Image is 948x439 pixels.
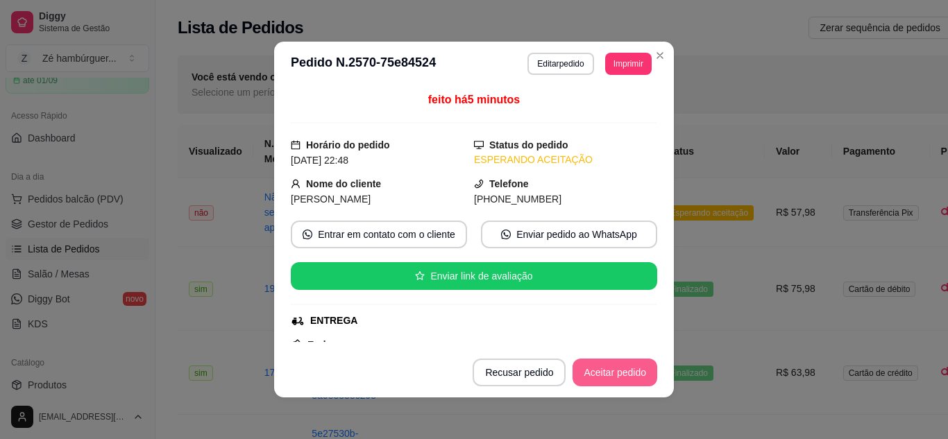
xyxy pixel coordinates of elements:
span: whats-app [303,230,312,239]
button: Close [649,44,671,67]
button: Aceitar pedido [573,359,657,386]
span: [PERSON_NAME] [291,193,371,205]
strong: Endereço [307,339,352,350]
strong: Status do pedido [489,139,568,150]
strong: Telefone [489,178,529,189]
button: Imprimir [605,53,652,75]
span: [DATE] 22:48 [291,155,348,166]
span: user [291,179,301,189]
span: phone [474,179,484,189]
button: Editarpedido [527,53,593,75]
button: whats-appEntrar em contato com o cliente [291,221,467,248]
span: pushpin [291,338,302,350]
span: [PHONE_NUMBER] [474,193,561,205]
span: feito há 5 minutos [428,94,520,105]
strong: Horário do pedido [306,139,390,150]
div: ENTREGA [310,313,357,328]
h3: Pedido N. 2570-75e84524 [291,53,436,75]
div: ESPERANDO ACEITAÇÃO [474,153,657,167]
button: starEnviar link de avaliação [291,262,657,290]
strong: Nome do cliente [306,178,381,189]
span: star [415,271,425,281]
span: desktop [474,140,484,150]
button: Recusar pedido [473,359,566,386]
span: calendar [291,140,301,150]
button: whats-appEnviar pedido ao WhatsApp [481,221,657,248]
span: whats-app [501,230,511,239]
